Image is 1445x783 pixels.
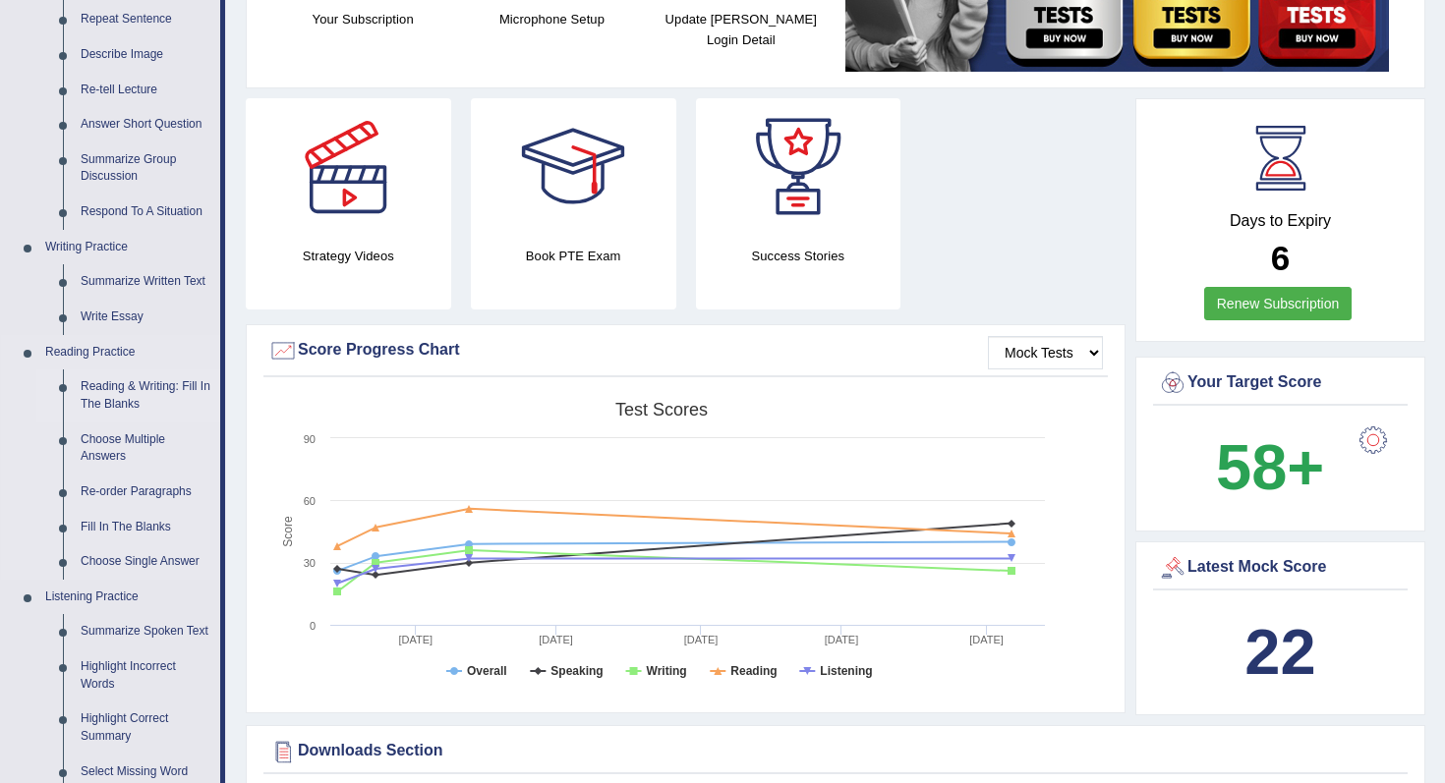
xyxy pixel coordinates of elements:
[304,433,316,445] text: 90
[550,664,603,678] tspan: Speaking
[969,634,1004,645] tspan: [DATE]
[72,475,220,510] a: Re-order Paragraphs
[1216,431,1324,503] b: 58+
[36,335,220,370] a: Reading Practice
[72,422,220,475] a: Choose Multiple Answers
[72,614,220,649] a: Summarize Spoken Text
[539,634,573,645] tspan: [DATE]
[72,300,220,335] a: Write Essay
[1204,287,1353,320] a: Renew Subscription
[1271,239,1290,277] b: 6
[825,634,859,645] tspan: [DATE]
[1158,368,1403,398] div: Your Target Score
[820,664,872,678] tspan: Listening
[647,664,687,678] tspan: Writing
[471,246,676,266] h4: Book PTE Exam
[304,557,316,569] text: 30
[278,9,447,29] h4: Your Subscription
[246,246,451,266] h4: Strategy Videos
[72,544,220,580] a: Choose Single Answer
[36,580,220,615] a: Listening Practice
[657,9,826,50] h4: Update [PERSON_NAME] Login Detail
[36,230,220,265] a: Writing Practice
[467,9,636,29] h4: Microphone Setup
[72,264,220,300] a: Summarize Written Text
[268,336,1103,365] div: Score Progress Chart
[72,701,220,754] a: Highlight Correct Summary
[1158,553,1403,583] div: Latest Mock Score
[398,634,433,645] tspan: [DATE]
[72,649,220,701] a: Highlight Incorrect Words
[72,510,220,545] a: Fill In The Blanks
[268,737,1403,766] div: Downloads Section
[72,2,220,37] a: Repeat Sentence
[1158,212,1403,230] h4: Days to Expiry
[684,634,719,645] tspan: [DATE]
[72,195,220,230] a: Respond To A Situation
[281,516,295,547] tspan: Score
[730,664,777,678] tspan: Reading
[72,37,220,73] a: Describe Image
[696,246,901,266] h4: Success Stories
[310,620,316,632] text: 0
[615,400,708,419] tspan: Test scores
[72,142,220,195] a: Summarize Group Discussion
[304,495,316,507] text: 60
[72,73,220,108] a: Re-tell Lecture
[72,107,220,142] a: Answer Short Question
[1244,616,1315,688] b: 22
[72,369,220,421] a: Reading & Writing: Fill In The Blanks
[467,664,507,678] tspan: Overall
